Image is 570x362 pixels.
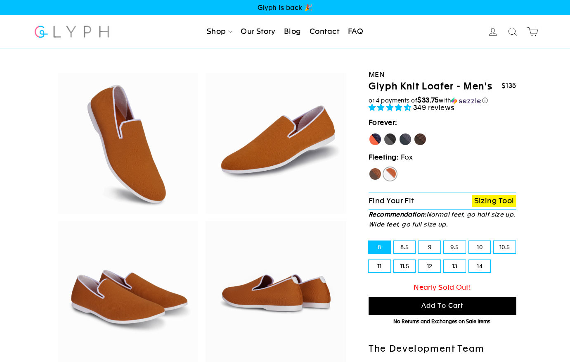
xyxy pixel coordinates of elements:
span: Find Your Fit [369,196,414,205]
label: Fox [383,167,397,181]
label: 13 [444,260,466,272]
span: $33.75 [417,96,439,104]
button: Add to cart [369,297,516,315]
a: Contact [306,23,343,41]
div: Men [369,69,516,80]
a: Our Story [237,23,279,41]
label: 9 [419,241,440,253]
p: Normal feet, go half size up. Wide feet, go full size up. [369,210,516,229]
span: 349 reviews [413,103,455,112]
h1: Glyph Knit Loafer - Men's [369,81,492,93]
label: 9.5 [444,241,466,253]
strong: Fleeting: [369,153,399,161]
a: Shop [203,23,236,41]
label: 8.5 [394,241,416,253]
div: Nearly Sold Out! [369,282,516,293]
label: 11 [369,260,390,272]
img: Sezzle [451,97,481,105]
img: Fox [206,221,346,362]
div: or 4 payments of$33.75withSezzle Click to learn more about Sezzle [369,96,516,105]
label: [PERSON_NAME] [369,133,382,146]
span: No Returns and Exchanges on Sale Items. [393,319,492,324]
strong: Recommendation: [369,211,426,218]
span: $135 [501,82,516,90]
label: 11.5 [394,260,416,272]
label: Hawk [369,167,382,181]
span: Fox [401,153,413,161]
label: 10 [469,241,491,253]
label: 8 [369,241,390,253]
img: Fox [58,221,199,362]
ul: Primary [203,23,367,41]
img: Glyph [33,21,111,43]
img: Fox [206,73,346,214]
a: Blog [281,23,305,41]
h2: The Development Team [369,343,516,355]
label: 10.5 [494,241,516,253]
a: FAQ [345,23,367,41]
label: Mustang [414,133,427,146]
a: Sizing Tool [472,195,516,207]
span: Add to cart [421,302,464,310]
label: 12 [419,260,440,272]
label: 14 [469,260,491,272]
img: Fox [58,73,199,214]
span: 4.71 stars [369,103,413,112]
strong: Forever: [369,118,397,126]
div: or 4 payments of with [369,96,516,105]
label: Panther [383,133,397,146]
label: Rhino [399,133,412,146]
